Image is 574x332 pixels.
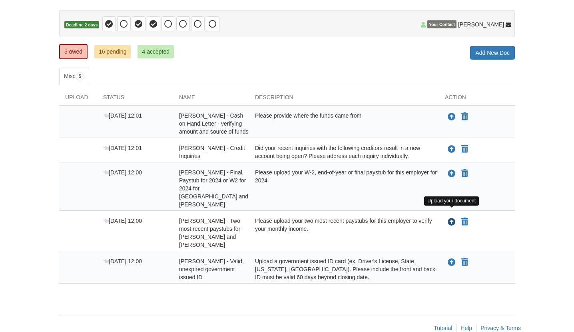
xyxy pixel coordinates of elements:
a: 16 pending [94,45,131,58]
span: [DATE] 12:00 [103,218,142,224]
button: Upload Kiyanna Avant - Cash on Hand Letter - verifying amount and source of funds [447,112,456,122]
a: Help [460,325,472,331]
div: Did your recent inquiries with the following creditors result in a new account being open? Please... [249,144,439,160]
button: Declare Kiyanna Avant - Cash on Hand Letter - verifying amount and source of funds not applicable [460,112,469,122]
div: Description [249,93,439,105]
span: 5 [76,72,85,80]
span: [PERSON_NAME] - Cash on Hand Letter - verifying amount and source of funds [179,112,249,135]
span: Deadline 2 days [64,21,99,29]
a: Add New Doc [470,46,515,60]
button: Declare Kiyanna Avant - Valid, unexpired government issued ID not applicable [460,258,469,267]
div: Action [439,93,515,105]
div: Upload a government issued ID card (ex. Driver's License, State [US_STATE], [GEOGRAPHIC_DATA]). P... [249,257,439,281]
div: Status [97,93,173,105]
button: Upload Kiyanna Avant - Two most recent paystubs for Clayborne and Wagner [447,217,456,227]
span: [PERSON_NAME] - Final Paystub for 2024 or W2 for 2024 for [GEOGRAPHIC_DATA] and [PERSON_NAME] [179,169,248,208]
span: [PERSON_NAME] - Valid, unexpired government issued ID [179,258,244,280]
span: [PERSON_NAME] [458,20,504,28]
div: Please upload your W-2, end-of-year or final paystub for this employer for 2024 [249,168,439,208]
span: [DATE] 12:01 [103,145,142,151]
span: [DATE] 12:00 [103,258,142,264]
div: Upload your document [424,196,479,206]
button: Upload Kiyanna Avant - Final Paystub for 2024 or W2 for 2024 for Clayborne and Wagner [447,168,456,179]
button: Declare Kiyanna Avant - Final Paystub for 2024 or W2 for 2024 for Clayborne and Wagner not applic... [460,169,469,178]
div: Please provide where the funds came from [249,112,439,136]
div: Name [173,93,249,105]
div: Please upload your two most recent paystubs for this employer to verify your monthly income. [249,217,439,249]
a: Tutorial [434,325,452,331]
a: Privacy & Terms [480,325,521,331]
span: [PERSON_NAME] - Credit Inquiries [179,145,245,159]
div: Upload [59,93,97,105]
button: Upload Kiyanna Avant - Valid, unexpired government issued ID [447,257,456,268]
button: Declare Kiyanna Avant - Two most recent paystubs for Clayborne and Wagner not applicable [460,217,469,227]
a: 5 owed [59,44,88,59]
button: Upload Kiyanna Avant - Credit Inquiries [447,144,456,154]
span: [DATE] 12:00 [103,169,142,176]
button: Declare Kiyanna Avant - Credit Inquiries not applicable [460,144,469,154]
a: 4 accepted [138,45,174,58]
span: [PERSON_NAME] - Two most recent paystubs for [PERSON_NAME] and [PERSON_NAME] [179,218,240,248]
span: [DATE] 12:01 [103,112,142,119]
span: Your Contact [427,20,456,28]
a: Misc [59,68,89,85]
